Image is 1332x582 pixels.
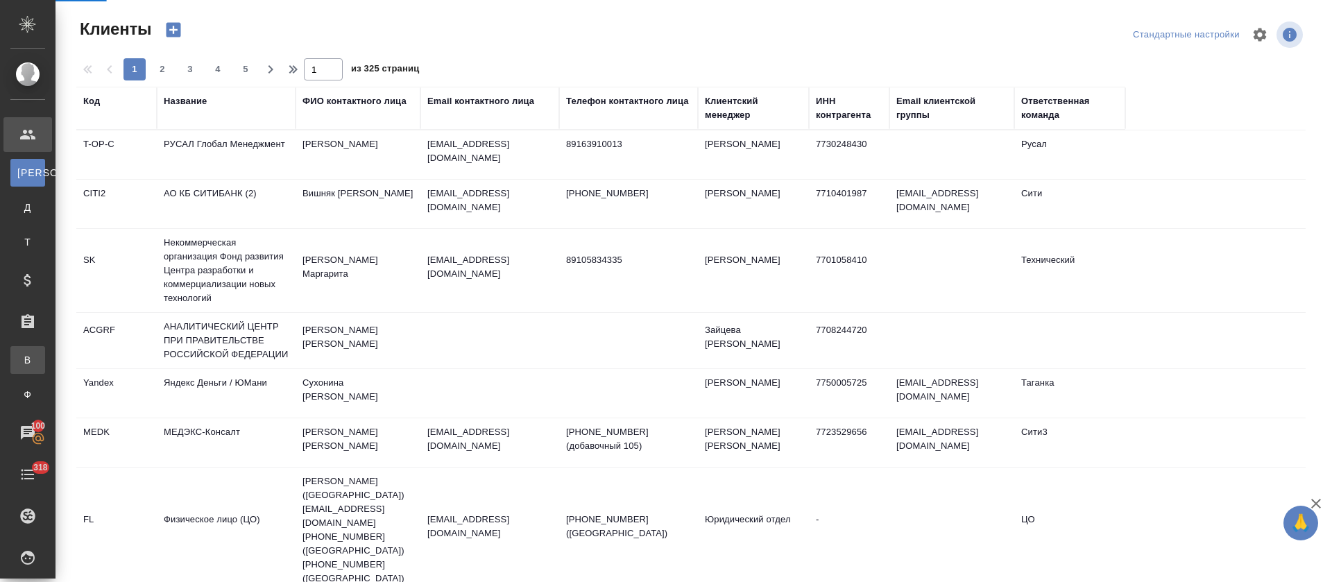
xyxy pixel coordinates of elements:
[10,159,45,187] a: [PERSON_NAME]
[10,381,45,409] a: Ф
[427,425,552,453] p: [EMAIL_ADDRESS][DOMAIN_NAME]
[3,457,52,492] a: 318
[809,418,889,467] td: 7723529656
[809,180,889,228] td: 7710401987
[698,418,809,467] td: [PERSON_NAME] [PERSON_NAME]
[157,180,296,228] td: АО КБ СИТИБАНК (2)
[83,94,100,108] div: Код
[1021,94,1118,122] div: Ответственная команда
[889,180,1014,228] td: [EMAIL_ADDRESS][DOMAIN_NAME]
[566,513,691,540] p: [PHONE_NUMBER] ([GEOGRAPHIC_DATA])
[10,228,45,256] a: Т
[1014,130,1125,179] td: Русал
[809,246,889,295] td: 7701058410
[17,200,38,214] span: Д
[157,18,190,42] button: Создать
[698,246,809,295] td: [PERSON_NAME]
[809,316,889,365] td: 7708244720
[889,418,1014,467] td: [EMAIL_ADDRESS][DOMAIN_NAME]
[76,246,157,295] td: SK
[207,62,229,76] span: 4
[157,506,296,554] td: Физическое лицо (ЦО)
[809,369,889,418] td: 7750005725
[566,137,691,151] p: 89163910013
[179,58,201,80] button: 3
[17,388,38,402] span: Ф
[76,180,157,228] td: CITI2
[1243,18,1276,51] span: Настроить таблицу
[566,187,691,200] p: [PHONE_NUMBER]
[698,506,809,554] td: Юридический отдел
[809,130,889,179] td: 7730248430
[1283,506,1318,540] button: 🙏
[151,62,173,76] span: 2
[1014,369,1125,418] td: Таганка
[427,137,552,165] p: [EMAIL_ADDRESS][DOMAIN_NAME]
[296,369,420,418] td: Сухонина [PERSON_NAME]
[1014,506,1125,554] td: ЦО
[157,130,296,179] td: РУСАЛ Глобал Менеджмент
[207,58,229,80] button: 4
[889,369,1014,418] td: [EMAIL_ADDRESS][DOMAIN_NAME]
[157,229,296,312] td: Некоммерческая организация Фонд развития Центра разработки и коммерциализации новых технологий
[296,130,420,179] td: [PERSON_NAME]
[296,316,420,365] td: [PERSON_NAME] [PERSON_NAME]
[809,506,889,554] td: -
[157,369,296,418] td: Яндекс Деньги / ЮМани
[17,353,38,367] span: В
[76,506,157,554] td: FL
[1129,24,1243,46] div: split button
[705,94,802,122] div: Клиентский менеджер
[25,461,56,474] span: 318
[76,369,157,418] td: Yandex
[164,94,207,108] div: Название
[698,369,809,418] td: [PERSON_NAME]
[427,253,552,281] p: [EMAIL_ADDRESS][DOMAIN_NAME]
[1014,246,1125,295] td: Технический
[157,313,296,368] td: АНАЛИТИЧЕСКИЙ ЦЕНТР ПРИ ПРАВИТЕЛЬСТВЕ РОССИЙСКОЙ ФЕДЕРАЦИИ
[698,180,809,228] td: [PERSON_NAME]
[10,194,45,221] a: Д
[76,130,157,179] td: T-OP-C
[234,62,257,76] span: 5
[17,235,38,249] span: Т
[296,418,420,467] td: [PERSON_NAME] [PERSON_NAME]
[698,316,809,365] td: Зайцева [PERSON_NAME]
[23,419,54,433] span: 100
[302,94,407,108] div: ФИО контактного лица
[427,513,552,540] p: [EMAIL_ADDRESS][DOMAIN_NAME]
[17,166,38,180] span: [PERSON_NAME]
[296,180,420,228] td: Вишняк [PERSON_NAME]
[157,418,296,467] td: МЕДЭКС-Консалт
[1014,180,1125,228] td: Сити
[351,60,419,80] span: из 325 страниц
[3,416,52,450] a: 100
[10,346,45,374] a: В
[816,94,882,122] div: ИНН контрагента
[151,58,173,80] button: 2
[566,425,691,453] p: [PHONE_NUMBER] (добавочный 105)
[698,130,809,179] td: [PERSON_NAME]
[76,18,151,40] span: Клиенты
[234,58,257,80] button: 5
[566,94,689,108] div: Телефон контактного лица
[896,94,1007,122] div: Email клиентской группы
[1276,22,1306,48] span: Посмотреть информацию
[1014,418,1125,467] td: Сити3
[76,418,157,467] td: MEDK
[1289,508,1313,538] span: 🙏
[427,187,552,214] p: [EMAIL_ADDRESS][DOMAIN_NAME]
[566,253,691,267] p: 89105834335
[179,62,201,76] span: 3
[427,94,534,108] div: Email контактного лица
[76,316,157,365] td: ACGRF
[296,246,420,295] td: [PERSON_NAME] Маргарита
